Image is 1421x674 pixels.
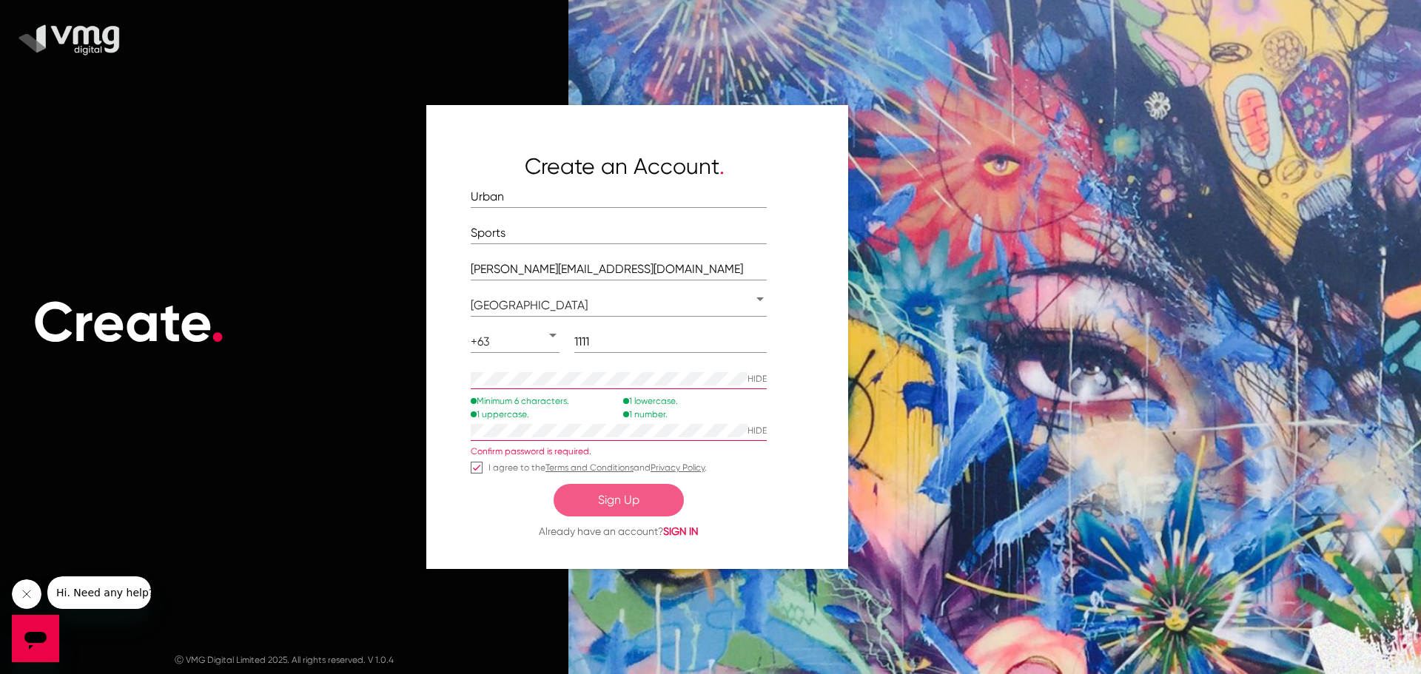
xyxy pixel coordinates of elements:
iframe: Message from company [47,576,151,609]
mat-error: Confirm password is required. [471,447,767,457]
iframe: Close message [12,579,41,609]
input: Email [471,263,767,276]
a: Terms and Conditions [545,462,634,473]
mat-select: Area Code [471,335,560,348]
p: 1 uppercase. [471,408,569,421]
span: . [719,153,725,179]
span: [GEOGRAPHIC_DATA] [471,298,588,312]
span: . [210,289,225,356]
button: Hide password [748,421,767,442]
button: Hide password [748,369,767,390]
span: I agree to the and . [488,459,707,476]
input: Last Name [471,226,767,240]
span: SIGN IN [663,525,699,537]
iframe: Button to launch messaging window [12,615,59,662]
span: Hi. Need any help? [9,10,107,22]
a: Privacy Policy [651,462,705,473]
button: Sign Up [554,484,684,516]
p: 1 number. [623,408,678,421]
p: Already have an account? [471,524,767,539]
input: Mobile Number [574,335,767,348]
span: +63 [471,334,489,348]
h5: Create an Account [471,153,804,180]
mat-select: Country [471,299,767,312]
input: First Name [471,190,767,203]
